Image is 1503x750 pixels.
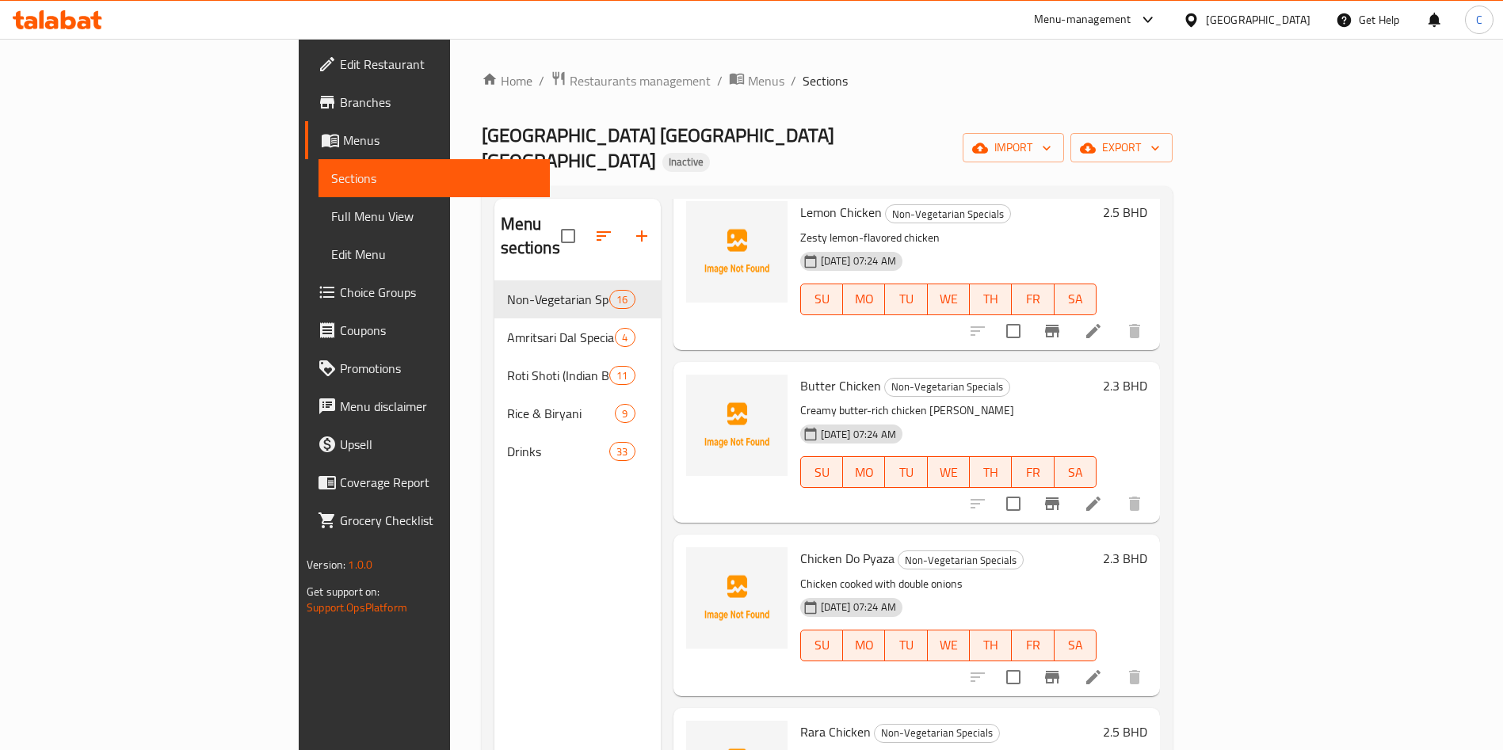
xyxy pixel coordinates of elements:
button: TH [970,456,1012,488]
a: Full Menu View [319,197,550,235]
span: Chicken Do Pyaza [800,546,895,570]
button: MO [843,456,885,488]
span: TH [976,634,1005,657]
div: items [615,328,635,347]
span: TH [976,461,1005,484]
div: Rice & Biryani9 [494,394,661,432]
button: TU [885,456,927,488]
span: Branches [340,93,537,112]
a: Upsell [305,425,550,463]
button: export [1070,133,1173,162]
button: SU [800,630,843,661]
button: WE [928,630,970,661]
button: TH [970,284,1012,315]
span: Sections [331,169,537,188]
span: Edit Menu [331,245,537,264]
span: Upsell [340,435,537,454]
button: TU [885,630,927,661]
span: 16 [610,292,634,307]
span: import [975,138,1051,158]
div: Non-Vegetarian Specials [874,724,1000,743]
button: delete [1116,485,1154,523]
span: Non-Vegetarian Specials [885,378,1009,396]
button: Branch-specific-item [1033,485,1071,523]
span: [DATE] 07:24 AM [814,427,902,442]
span: FR [1018,634,1047,657]
span: [DATE] 07:24 AM [814,600,902,615]
span: Rice & Biryani [507,404,616,423]
span: WE [934,461,963,484]
a: Choice Groups [305,273,550,311]
span: SA [1061,461,1090,484]
span: Menus [343,131,537,150]
button: Branch-specific-item [1033,658,1071,696]
button: SA [1055,284,1097,315]
a: Support.OpsPlatform [307,597,407,618]
button: SA [1055,456,1097,488]
a: Grocery Checklist [305,501,550,539]
span: TH [976,287,1005,310]
span: Get support on: [307,581,380,602]
span: TU [891,461,921,484]
a: Coverage Report [305,463,550,501]
button: import [963,133,1064,162]
button: SU [800,284,843,315]
button: TH [970,630,1012,661]
button: WE [928,456,970,488]
span: Select to update [997,487,1030,520]
div: Amritsari Dal Special4 [494,318,661,356]
span: WE [934,634,963,657]
div: [GEOGRAPHIC_DATA] [1206,11,1310,29]
img: Lemon Chicken [686,201,788,303]
div: items [609,366,635,385]
button: MO [843,630,885,661]
span: 11 [610,368,634,383]
div: Drinks33 [494,432,661,470]
span: C [1476,11,1482,29]
span: Sort sections [585,217,623,255]
span: Edit Restaurant [340,55,537,74]
span: MO [849,287,879,310]
span: Lemon Chicken [800,200,882,224]
span: Select to update [997,314,1030,348]
span: TU [891,634,921,657]
span: SA [1061,634,1090,657]
li: / [717,71,723,90]
button: WE [928,284,970,315]
span: Menus [748,71,784,90]
button: SA [1055,630,1097,661]
span: Choice Groups [340,283,537,302]
span: 9 [616,406,634,421]
span: Non-Vegetarian Specials [507,290,610,309]
span: Inactive [662,155,710,169]
button: MO [843,284,885,315]
span: SU [807,287,837,310]
span: MO [849,634,879,657]
div: items [609,290,635,309]
span: Version: [307,554,345,575]
h6: 2.3 BHD [1103,375,1147,397]
button: FR [1012,456,1054,488]
span: Amritsari Dal Special [507,328,616,347]
span: SU [807,461,837,484]
img: Butter Chicken [686,375,788,476]
button: FR [1012,284,1054,315]
button: delete [1116,312,1154,350]
span: Coupons [340,321,537,340]
span: Non-Vegetarian Specials [875,724,999,742]
span: Coverage Report [340,473,537,492]
button: SU [800,456,843,488]
button: TU [885,284,927,315]
a: Restaurants management [551,70,711,91]
span: Select all sections [551,219,585,253]
span: Rara Chicken [800,720,871,744]
span: Non-Vegetarian Specials [898,551,1023,569]
a: Menu disclaimer [305,387,550,425]
span: [DATE] 07:24 AM [814,253,902,268]
li: / [791,71,796,90]
span: Drinks [507,442,610,461]
button: Branch-specific-item [1033,312,1071,350]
